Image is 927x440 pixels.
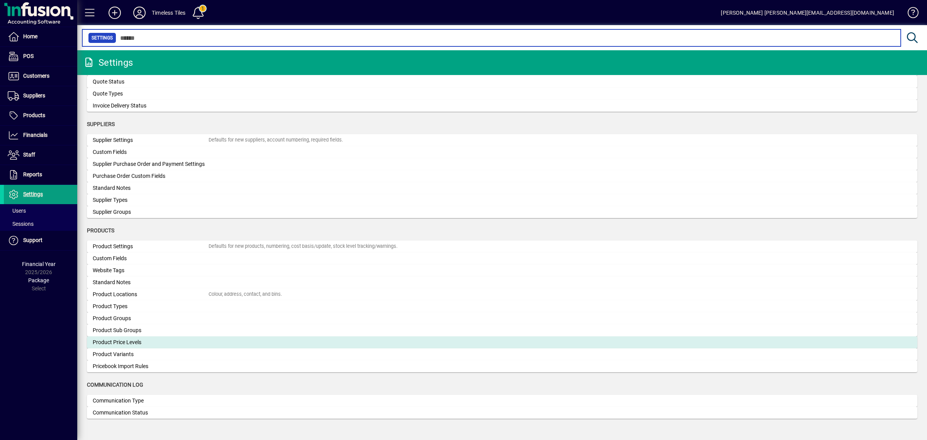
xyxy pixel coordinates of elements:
span: Products [87,227,114,234]
div: Colour, address, contact, and bins. [209,291,282,298]
div: Communication Status [93,409,209,417]
div: Quote Status [93,78,209,86]
div: Timeless Tiles [152,7,185,19]
a: Custom Fields [87,146,917,158]
div: Pricebook Import Rules [93,362,209,370]
span: Communication Log [87,382,143,388]
a: Suppliers [4,86,77,106]
a: Standard Notes [87,276,917,288]
span: Settings [23,191,43,197]
span: Package [28,277,49,283]
div: Invoice Delivery Status [93,102,209,110]
div: Supplier Types [93,196,209,204]
a: Sessions [4,217,77,230]
a: Reports [4,165,77,184]
span: Products [23,112,45,118]
div: Supplier Purchase Order and Payment Settings [93,160,209,168]
a: Support [4,231,77,250]
a: Communication Status [87,407,917,419]
span: POS [23,53,34,59]
a: Product Sub Groups [87,324,917,336]
span: Support [23,237,42,243]
span: Suppliers [87,121,115,127]
div: Product Groups [93,314,209,322]
span: Reports [23,171,42,177]
div: Custom Fields [93,254,209,263]
span: Settings [92,34,113,42]
span: Staff [23,152,35,158]
a: Pricebook Import Rules [87,360,917,372]
div: Product Types [93,302,209,310]
a: Website Tags [87,264,917,276]
div: Settings [83,56,133,69]
a: Staff [4,145,77,165]
a: Product Types [87,300,917,312]
div: Quote Types [93,90,209,98]
a: Communication Type [87,395,917,407]
a: Customers [4,67,77,86]
a: Quote Status [87,76,917,88]
a: Supplier SettingsDefaults for new suppliers, account numbering, required fields. [87,134,917,146]
a: Financials [4,126,77,145]
div: Defaults for new suppliers, account numbering, required fields. [209,136,343,144]
span: Sessions [8,221,34,227]
div: Product Locations [93,290,209,298]
a: Product Groups [87,312,917,324]
span: Home [23,33,37,39]
button: Profile [127,6,152,20]
div: Standard Notes [93,278,209,287]
a: Knowledge Base [902,2,917,27]
div: Purchase Order Custom Fields [93,172,209,180]
div: Custom Fields [93,148,209,156]
a: Custom Fields [87,252,917,264]
div: Defaults for new products, numbering, cost basis/update, stock level tracking/warnings. [209,243,397,250]
div: Supplier Groups [93,208,209,216]
a: Product Price Levels [87,336,917,348]
a: Supplier Purchase Order and Payment Settings [87,158,917,170]
a: Purchase Order Custom Fields [87,170,917,182]
span: Users [8,208,26,214]
div: [PERSON_NAME] [PERSON_NAME][EMAIL_ADDRESS][DOMAIN_NAME] [721,7,894,19]
a: Product SettingsDefaults for new products, numbering, cost basis/update, stock level tracking/war... [87,240,917,252]
div: Standard Notes [93,184,209,192]
div: Product Variants [93,350,209,358]
button: Add [102,6,127,20]
a: Product LocationsColour, address, contact, and bins. [87,288,917,300]
div: Website Tags [93,266,209,275]
div: Product Sub Groups [93,326,209,334]
span: Customers [23,73,49,79]
a: Quote Types [87,88,917,100]
div: Supplier Settings [93,136,209,144]
div: Communication Type [93,397,209,405]
div: Product Settings [93,242,209,251]
a: Standard Notes [87,182,917,194]
span: Suppliers [23,92,45,99]
a: Supplier Groups [87,206,917,218]
div: Product Price Levels [93,338,209,346]
a: Product Variants [87,348,917,360]
span: Financial Year [22,261,56,267]
a: Users [4,204,77,217]
a: Home [4,27,77,46]
a: Invoice Delivery Status [87,100,917,112]
a: Products [4,106,77,125]
a: POS [4,47,77,66]
a: Supplier Types [87,194,917,206]
span: Financials [23,132,48,138]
